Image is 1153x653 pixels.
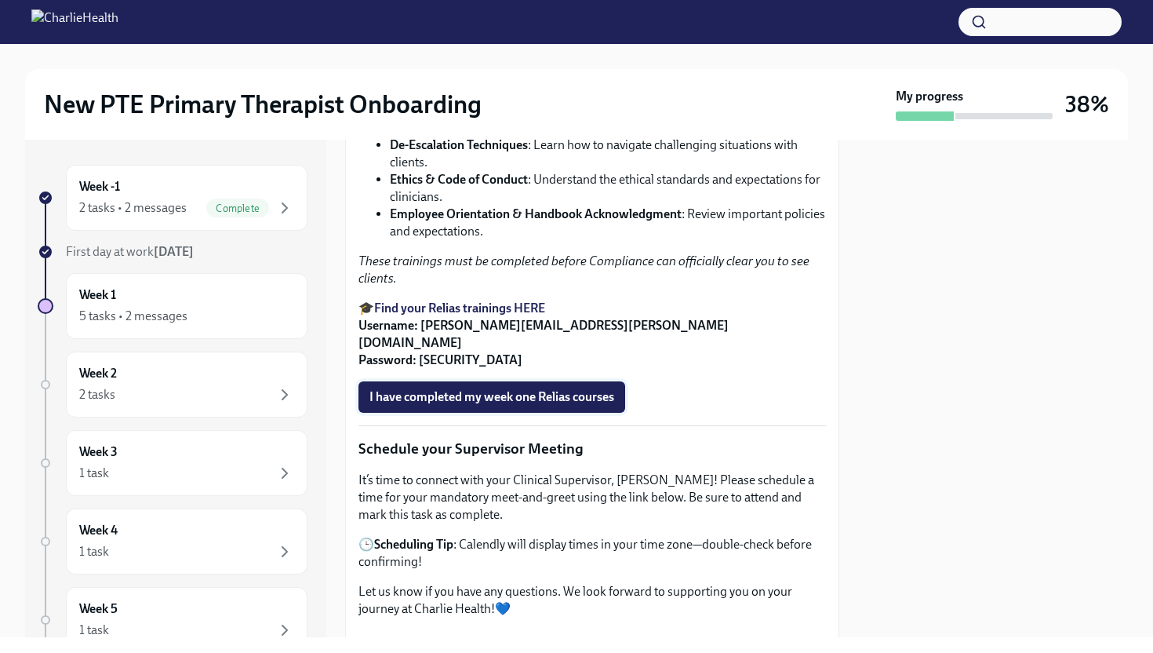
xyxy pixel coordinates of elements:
p: 🕒 : Calendly will display times in your time zone—double-check before confirming! [358,536,826,571]
div: 1 task [79,543,109,560]
a: First day at work[DATE] [38,243,307,261]
h6: Week 3 [79,443,118,461]
h2: New PTE Primary Therapist Onboarding [44,89,482,120]
button: I have completed my week one Relias courses [358,381,625,413]
a: Week 31 task [38,430,307,496]
div: 1 task [79,622,109,639]
p: Let us know if you have any questions. We look forward to supporting you on your journey at Charl... [358,583,826,618]
strong: Ethics & Code of Conduct [390,172,528,187]
li: : Review important policies and expectations. [390,206,826,240]
a: Week 51 task [38,587,307,653]
em: These trainings must be completed before Compliance can officially clear you to see clients. [358,254,809,286]
span: Complete [206,202,269,214]
p: Schedule your Supervisor Meeting [358,439,826,459]
strong: Scheduling Tip [374,537,453,552]
li: : Learn how to navigate challenging situations with clients. [390,137,826,171]
li: : Understand the ethical standards and expectations for clinicians. [390,171,826,206]
strong: De-Escalation Techniques [390,137,528,152]
span: I have completed my week one Relias courses [369,389,614,405]
a: Week 15 tasks • 2 messages [38,273,307,339]
p: 🎓 [358,300,826,369]
strong: Username: [PERSON_NAME][EMAIL_ADDRESS][PERSON_NAME][DOMAIN_NAME] Password: [SECURITY_DATA] [358,318,729,367]
strong: [DATE] [154,244,194,259]
p: It’s time to connect with your Clinical Supervisor, [PERSON_NAME]! Please schedule a time for you... [358,472,826,523]
h6: Week 5 [79,600,118,618]
strong: Employee Orientation & Handbook Acknowledgment [390,206,682,221]
a: Find your Relias trainings HERE [374,301,545,316]
img: CharlieHealth [31,9,118,35]
h6: Week -1 [79,178,120,195]
h6: Week 2 [79,365,117,382]
div: 5 tasks • 2 messages [79,308,187,325]
span: First day at work [66,244,194,259]
h3: 38% [1065,90,1109,119]
strong: My progress [896,88,963,105]
a: Week 41 task [38,509,307,575]
a: Week 22 tasks [38,352,307,418]
div: 2 tasks [79,386,115,403]
h6: Week 1 [79,286,116,304]
a: Week -12 tasks • 2 messagesComplete [38,165,307,231]
div: 1 task [79,465,109,482]
div: 2 tasks • 2 messages [79,199,187,217]
h6: Week 4 [79,522,118,539]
